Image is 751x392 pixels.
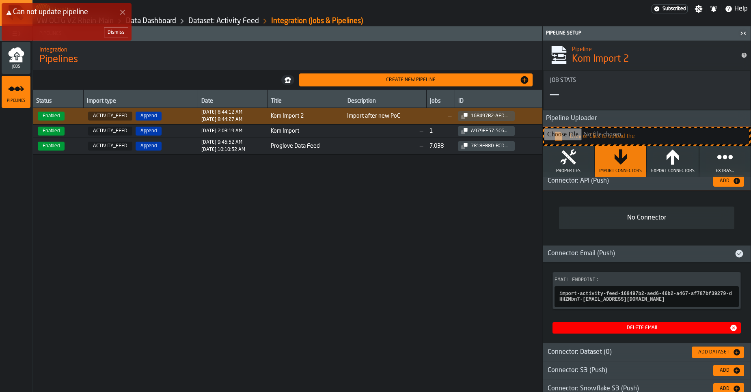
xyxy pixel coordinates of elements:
[543,246,751,262] h3: title-section-Connector: Email (Push)
[39,45,536,53] h2: Sub Title
[555,277,739,283] div: Email Endpoint
[543,249,734,258] div: Connector: Email (Push)
[87,98,195,106] div: Import type
[543,362,751,380] h3: title-section-Connector: S3 (Push)
[271,143,341,149] span: Proglove Data Feed
[458,98,539,106] div: ID
[117,6,128,18] button: Close Error
[201,110,242,115] div: Created at
[302,77,520,83] div: Create new pipeline
[543,41,751,70] div: title-Kom Import 2
[692,347,744,358] button: button-Add Dataset
[458,126,515,136] button: button-a979ff57-5c62-4029-84e7-5046affb9159
[716,386,733,392] div: Add
[716,178,733,184] div: Add
[38,127,65,136] span: Enabled
[468,113,511,119] div: 168497b2-aed6-46b2-a467-af787bf39279
[713,175,744,187] button: button-Add
[136,142,162,151] span: Append
[271,113,341,119] span: Kom Import 2
[108,30,125,35] div: Dismiss
[201,98,264,106] div: Date
[88,112,132,121] span: ACTIVITY_FEED
[543,176,707,186] div: Connector: API (Push)
[695,349,733,355] div: Add Dataset
[39,53,78,66] span: Pipelines
[299,73,533,86] button: button-Create new pipeline
[468,128,511,134] div: a979ff57-5c62-4029-84e7-5046affb9159
[104,28,128,37] button: button-
[572,53,629,66] span: Kom Import 2
[458,141,515,151] button: button-7818fb8d-bcd7-4e0d-9768-89b7efb8a0b6
[552,272,741,309] button: Email Endpoint:import-activity-feed-168497b2-aed6-46b2-a467-af787bf39279-dHHZMbn7-[EMAIL_ADDRESS]...
[271,98,341,106] div: Title
[552,272,741,309] div: KeyValueItem-Email Endpoint
[88,127,132,136] span: ACTIVITY_FEED
[548,349,612,355] span: Connector: Dataset (0)
[271,128,341,134] span: Kom Import
[550,77,743,84] div: Title
[716,368,733,373] div: Add
[13,9,88,16] span: Can not update pipeline
[543,366,707,375] div: Connector: S3 (Push)
[543,172,751,190] h3: title-section-Connector: API (Push)
[468,143,511,149] div: 7818fb8d-bcd7-4e0d-9768-89b7efb8a0b6
[38,142,65,151] span: Enabled
[347,113,423,119] span: Import after new PoC
[36,98,80,106] div: Status
[550,87,559,103] div: —
[2,76,30,108] li: menu Pipelines
[552,322,741,334] button: button-Delete Email
[201,117,242,123] div: Updated at
[88,142,132,151] span: ACTIVITY_FEED
[429,143,444,149] div: 7,038
[716,168,734,174] span: Extras...
[347,128,423,134] span: —
[556,168,581,174] span: Properties
[458,111,515,121] button: button-168497b2-aed6-46b2-a467-af787bf39279
[201,147,245,153] div: Updated at
[543,343,751,362] h3: title-section-[object Object]
[281,75,294,85] button: button-
[347,143,423,149] span: —
[556,325,729,331] div: Delete Email
[201,128,242,134] div: Created at
[713,365,744,376] button: button-Add
[550,77,576,84] span: Job Stats
[2,65,30,69] span: Jobs
[2,99,30,103] span: Pipelines
[429,128,433,134] div: 1
[2,42,30,74] li: menu Jobs
[599,168,642,174] span: Import Connectors
[544,128,749,144] input: Drag or Click to upload the
[201,140,245,145] div: Created at
[543,114,597,123] span: Pipeline Uploader
[559,291,734,302] span: import-activity-feed-168497b2-aed6-46b2-a467-af787bf39279-dHHZMbn7-[EMAIL_ADDRESS][DOMAIN_NAME]
[429,113,451,119] span: —
[544,71,750,110] div: stat-Job Stats
[347,98,423,106] div: Description
[136,127,162,136] span: Append
[430,98,451,106] div: Jobs
[596,277,599,283] span: :
[38,112,65,121] span: Enabled
[33,41,542,70] div: title-Pipelines
[651,168,695,174] span: Export Connectors
[543,110,751,127] h3: title-section-Pipeline Uploader
[565,213,728,223] div: No Connector
[136,112,162,121] span: Append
